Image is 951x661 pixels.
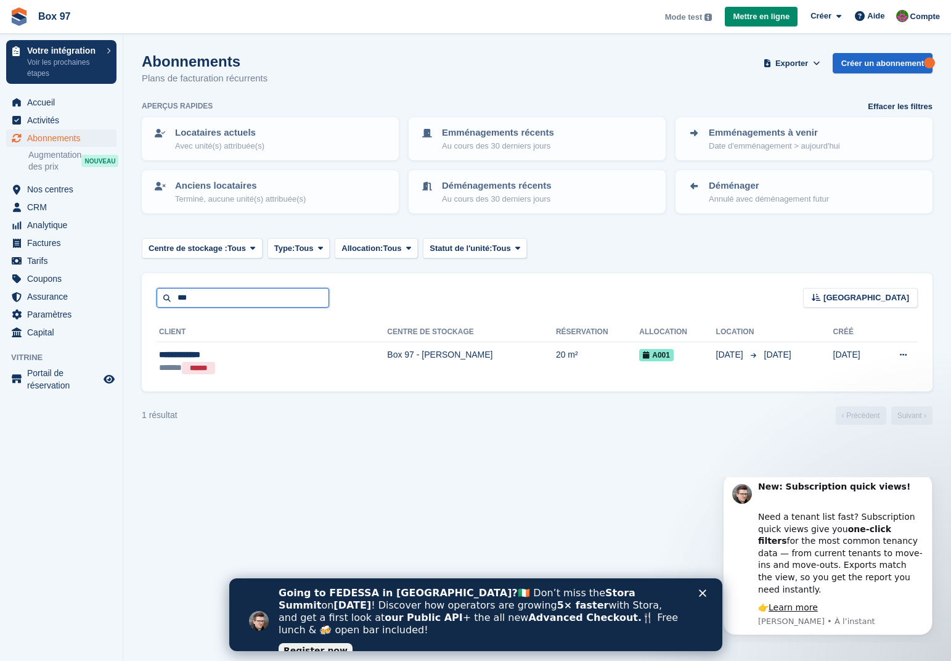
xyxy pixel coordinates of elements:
span: Abonnements [27,129,101,147]
span: [GEOGRAPHIC_DATA] [823,292,909,304]
td: [DATE] [833,342,876,382]
button: Centre de stockage : Tous [142,238,263,258]
img: Profile image for Steven [28,7,47,27]
span: Type: [274,242,295,255]
a: Suivant [891,406,933,425]
p: Votre intégration [27,46,100,55]
a: Emménagements récents Au cours des 30 derniers jours [410,118,664,159]
span: Créer [810,10,831,22]
div: Message content [54,4,219,137]
p: Plans de facturation récurrents [142,72,267,86]
p: Déménagements récents [442,179,552,193]
div: NOUVEAU [81,155,118,167]
p: Annulé avec déménagement futur [709,193,829,205]
span: Activités [27,112,101,129]
span: CRM [27,199,101,216]
span: Coupons [27,270,101,287]
a: menu [6,288,116,305]
p: Date d'emménagement > aujourd'hui [709,140,840,152]
span: Factures [27,234,101,252]
p: Voir les prochaines étapes [27,57,100,79]
a: menu [6,324,116,341]
span: Portail de réservation [27,367,101,392]
h6: Aperçus rapides [142,101,213,112]
a: menu [6,94,116,111]
a: menu [6,129,116,147]
iframe: Intercom live chat bannière [229,578,722,651]
span: Exporter [775,57,808,70]
a: menu [6,234,116,252]
a: menu [6,252,116,269]
button: Type: Tous [267,238,330,258]
a: Précédent [836,406,886,425]
a: menu [6,216,116,234]
a: menu [6,112,116,129]
a: Emménagements à venir Date d'emménagement > aujourd'hui [677,118,931,159]
div: 1 résultat [142,409,178,422]
span: Tous [492,242,511,255]
span: Paramètres [27,306,101,323]
div: Tooltip anchor [924,57,935,68]
p: Déménager [709,179,829,193]
a: menu [6,181,116,198]
span: Allocation: [341,242,383,255]
a: Votre intégration Voir les prochaines étapes [6,40,116,84]
p: Message from Steven, sent À l’instant [54,139,219,150]
img: stora-icon-8386f47178a22dfd0bd8f6a31ec36ba5ce8667c1dd55bd0f319d3a0aa187defe.svg [10,7,28,26]
button: Allocation: Tous [335,238,418,258]
span: Analytique [27,216,101,234]
span: Centre de stockage : [149,242,227,255]
span: Mettre en ligne [733,10,790,23]
button: Statut de l'unité: Tous [423,238,527,258]
span: Augmentation des prix [28,149,81,173]
span: Vitrine [11,351,123,364]
span: Nos centres [27,181,101,198]
span: A001 [639,349,674,361]
th: Allocation [639,322,716,342]
th: Location [716,322,759,342]
a: Register now [49,65,123,80]
a: Learn more [64,125,113,135]
th: Centre de stockage [387,322,556,342]
iframe: Intercom notifications message [704,477,951,643]
a: Déménagements récents Au cours des 30 derniers jours [410,171,664,212]
a: menu [6,306,116,323]
div: Fermer [470,11,482,18]
span: Capital [27,324,101,341]
a: Créer un abonnement [833,53,933,73]
a: Anciens locataires Terminé, aucune unité(s) attribuée(s) [143,171,398,212]
p: Locataires actuels [175,126,264,140]
span: Statut de l'unité: [430,242,492,255]
button: Exporter [761,53,823,73]
img: Jélyssa NICOLAS [896,10,908,22]
a: Effacer les filtres [868,101,933,113]
th: Réservation [556,322,639,342]
span: Assurance [27,288,101,305]
span: Tous [383,242,401,255]
span: Tarifs [27,252,101,269]
a: Box 97 [33,6,75,27]
b: New: Subscription quick views! [54,4,206,14]
p: Anciens locataires [175,179,306,193]
h1: Abonnements [142,53,267,70]
a: Mettre en ligne [725,7,798,27]
p: Emménagements récents [442,126,554,140]
div: Need a tenant list fast? Subscription quick views give you for the most common tenancy data — fro... [54,22,219,118]
span: Compte [910,10,940,23]
span: Tous [227,242,246,255]
p: Au cours des 30 derniers jours [442,193,552,205]
nav: Page [833,406,935,425]
img: icon-info-grey-7440780725fd019a000dd9b08b2336e03edf1995a4989e88bcd33f0948082b44.svg [704,14,712,21]
span: Mode test [665,11,703,23]
a: menu [6,367,116,392]
a: Locataires actuels Avec unité(s) attribuée(s) [143,118,398,159]
p: Avec unité(s) attribuée(s) [175,140,264,152]
span: Aide [867,10,884,22]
